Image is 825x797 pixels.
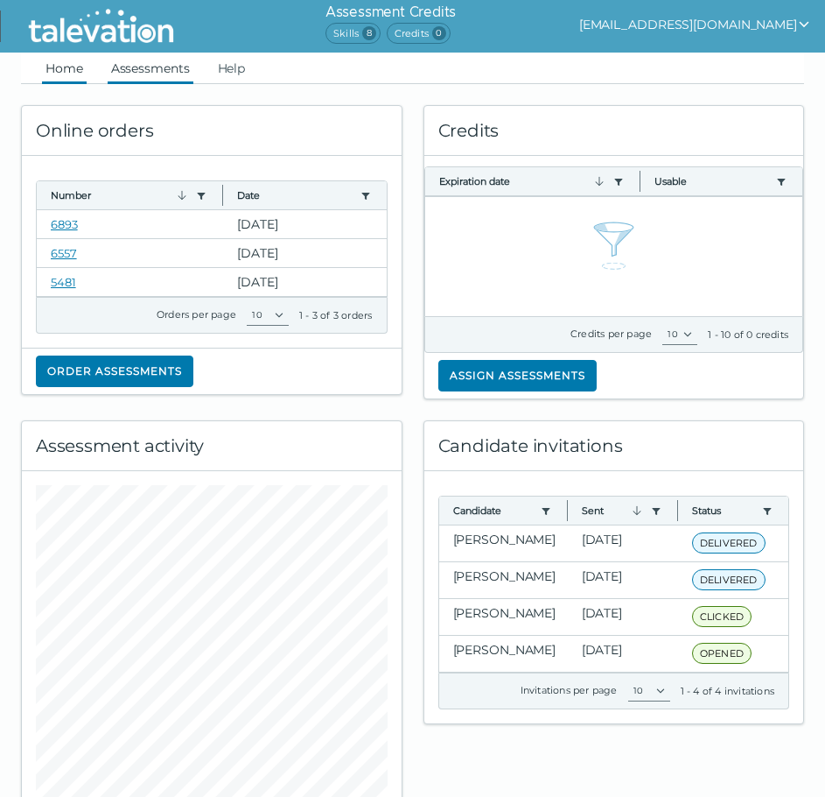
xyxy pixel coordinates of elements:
clr-dg-cell: [DATE] [568,525,678,561]
div: 1 - 10 of 0 credits [708,328,788,342]
a: Help [214,53,249,84]
button: Order assessments [36,356,193,387]
span: Credits [387,23,451,44]
button: Column resize handle [217,176,228,214]
button: Expiration date [439,174,606,188]
span: DELIVERED [692,533,766,554]
div: Credits [424,106,804,156]
span: Skills [325,23,381,44]
button: Number [51,188,189,202]
clr-dg-cell: [DATE] [223,239,386,267]
a: 6893 [51,217,78,231]
button: Column resize handle [562,491,573,529]
img: Talevation_Logo_Transparent_white.png [21,4,181,48]
span: OPENED [692,643,752,664]
clr-dg-cell: [DATE] [568,599,678,635]
span: CLICKED [692,606,752,627]
label: Credits per page [570,328,652,340]
button: Column resize handle [672,491,683,529]
span: 8 [362,26,376,40]
clr-dg-cell: [PERSON_NAME] [439,562,568,598]
h6: Assessment Credits [325,2,456,23]
span: 0 [432,26,446,40]
button: Column resize handle [634,162,646,200]
button: Usable [654,174,769,188]
button: Status [692,504,755,518]
a: 6557 [51,246,77,260]
clr-dg-cell: [DATE] [568,636,678,672]
div: 1 - 4 of 4 invitations [681,684,774,698]
div: 1 - 3 of 3 orders [299,308,372,322]
button: Candidate [453,504,534,518]
clr-dg-cell: [DATE] [568,562,678,598]
clr-dg-cell: [PERSON_NAME] [439,525,568,561]
clr-dg-cell: [PERSON_NAME] [439,636,568,672]
clr-dg-cell: [DATE] [223,268,386,296]
clr-dg-cell: [DATE] [223,210,386,238]
label: Invitations per page [521,684,618,696]
button: Date [237,188,353,202]
a: Home [42,53,87,84]
a: Assessments [108,53,193,84]
button: show user actions [579,14,811,35]
div: Candidate invitations [424,421,804,471]
a: 5481 [51,275,76,289]
button: Sent [582,504,644,518]
clr-dg-cell: [PERSON_NAME] [439,599,568,635]
span: DELIVERED [692,569,766,590]
label: Orders per page [157,308,236,321]
button: Assign assessments [438,360,597,391]
div: Online orders [22,106,402,156]
div: Assessment activity [22,421,402,471]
